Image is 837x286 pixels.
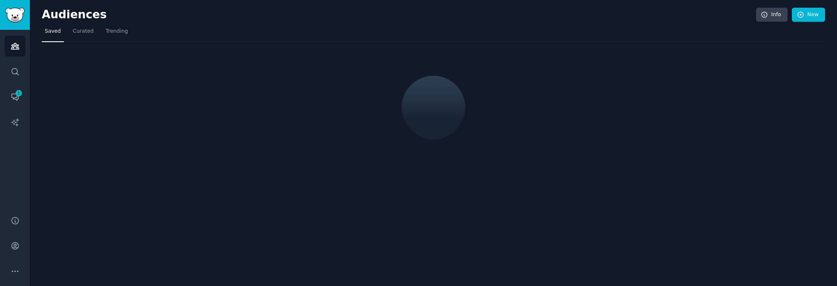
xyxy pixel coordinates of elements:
[103,25,131,42] a: Trending
[792,8,825,22] a: New
[756,8,788,22] a: Info
[42,8,756,22] h2: Audiences
[73,28,94,35] span: Curated
[70,25,97,42] a: Curated
[5,86,26,107] a: 1
[106,28,128,35] span: Trending
[42,25,64,42] a: Saved
[15,90,23,96] span: 1
[5,8,25,23] img: GummySearch logo
[45,28,61,35] span: Saved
